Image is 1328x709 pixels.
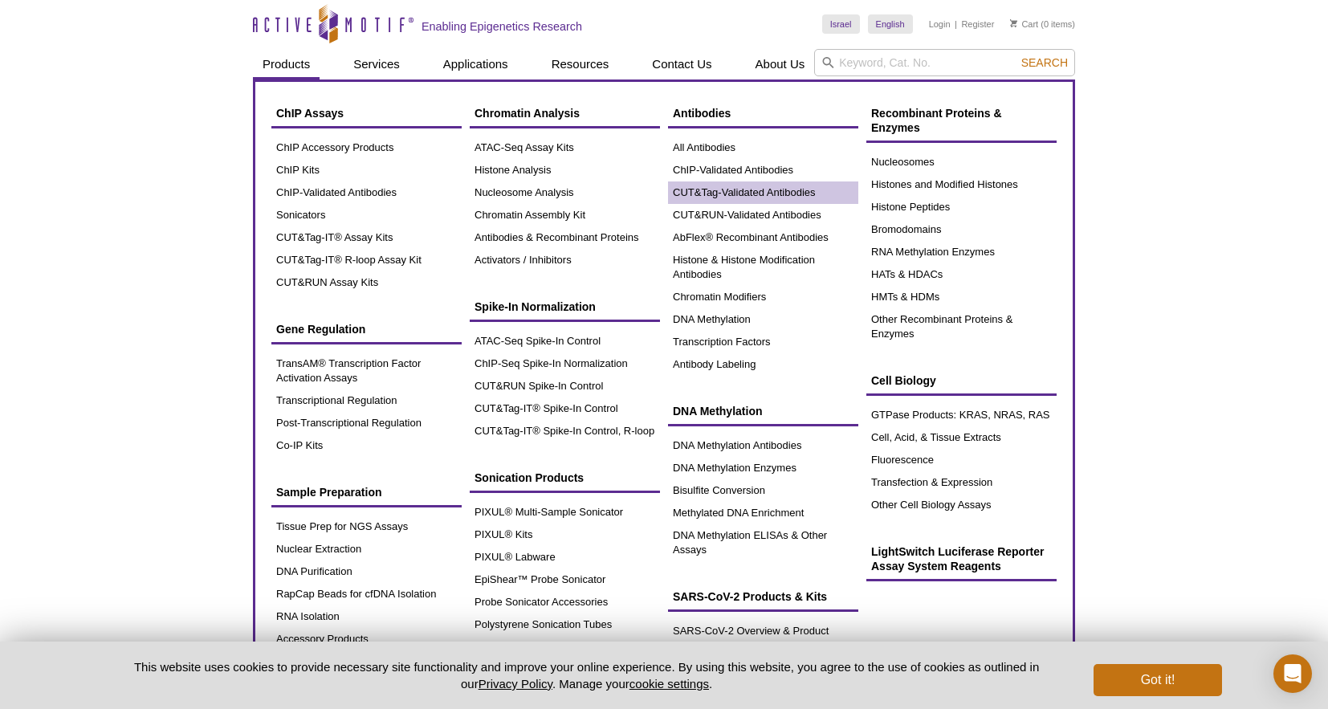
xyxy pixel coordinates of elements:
[929,18,951,30] a: Login
[253,49,320,79] a: Products
[866,426,1057,449] a: Cell, Acid, & Tissue Extracts
[668,249,858,286] a: Histone & Histone Modification Antibodies
[344,49,409,79] a: Services
[1016,55,1073,70] button: Search
[668,181,858,204] a: CUT&Tag-Validated Antibodies
[470,591,660,613] a: Probe Sonicator Accessories
[470,420,660,442] a: CUT&Tag-IT® Spike-In Control, R-loop
[866,494,1057,516] a: Other Cell Biology Assays
[1010,18,1038,30] a: Cart
[668,581,858,612] a: SARS-CoV-2 Products & Kits
[668,457,858,479] a: DNA Methylation Enzymes
[668,331,858,353] a: Transcription Factors
[276,323,365,336] span: Gene Regulation
[642,49,721,79] a: Contact Us
[866,449,1057,471] a: Fluorescence
[422,19,582,34] h2: Enabling Epigenetics Research
[475,471,584,484] span: Sonication Products
[871,374,936,387] span: Cell Biology
[814,49,1075,76] input: Keyword, Cat. No.
[271,98,462,128] a: ChIP Assays
[470,397,660,420] a: CUT&Tag-IT® Spike-In Control
[271,249,462,271] a: CUT&Tag-IT® R-loop Assay Kit
[1094,664,1222,696] button: Got it!
[822,14,860,34] a: Israel
[955,14,957,34] li: |
[470,462,660,493] a: Sonication Products
[470,249,660,271] a: Activators / Inhibitors
[668,226,858,249] a: AbFlex® Recombinant Antibodies
[271,583,462,605] a: RapCap Beads for cfDNA Isolation
[271,314,462,344] a: Gene Regulation
[470,501,660,524] a: PIXUL® Multi-Sample Sonicator
[668,434,858,457] a: DNA Methylation Antibodies
[475,107,580,120] span: Chromatin Analysis
[871,107,1002,134] span: Recombinant Proteins & Enzymes
[746,49,815,79] a: About Us
[271,352,462,389] a: TransAM® Transcription Factor Activation Assays
[276,107,344,120] span: ChIP Assays
[271,628,462,650] a: Accessory Products
[673,107,731,120] span: Antibodies
[871,545,1044,572] span: LightSwitch Luciferase Reporter Assay System Reagents
[668,137,858,159] a: All Antibodies
[668,98,858,128] a: Antibodies
[470,613,660,636] a: Polystyrene Sonication Tubes
[866,404,1057,426] a: GTPase Products: KRAS, NRAS, RAS
[866,98,1057,143] a: Recombinant Proteins & Enzymes
[106,658,1067,692] p: This website uses cookies to provide necessary site functionality and improve your online experie...
[271,389,462,412] a: Transcriptional Regulation
[668,159,858,181] a: ChIP-Validated Antibodies
[668,396,858,426] a: DNA Methylation
[271,434,462,457] a: Co-IP Kits
[866,536,1057,581] a: LightSwitch Luciferase Reporter Assay System Reagents
[866,173,1057,196] a: Histones and Modified Histones
[668,204,858,226] a: CUT&RUN-Validated Antibodies
[668,620,858,657] a: SARS-CoV-2 Overview & Product Data
[470,98,660,128] a: Chromatin Analysis
[271,226,462,249] a: CUT&Tag-IT® Assay Kits
[470,352,660,375] a: ChIP-Seq Spike-In Normalization
[668,353,858,376] a: Antibody Labeling
[271,605,462,628] a: RNA Isolation
[868,14,913,34] a: English
[470,375,660,397] a: CUT&RUN Spike-In Control
[866,308,1057,345] a: Other Recombinant Proteins & Enzymes
[542,49,619,79] a: Resources
[1010,19,1017,27] img: Your Cart
[1273,654,1312,693] div: Open Intercom Messenger
[961,18,994,30] a: Register
[866,151,1057,173] a: Nucleosomes
[271,271,462,294] a: CUT&RUN Assay Kits
[271,181,462,204] a: ChIP-Validated Antibodies
[866,218,1057,241] a: Bromodomains
[673,590,827,603] span: SARS-CoV-2 Products & Kits
[866,196,1057,218] a: Histone Peptides
[470,226,660,249] a: Antibodies & Recombinant Proteins
[668,502,858,524] a: Methylated DNA Enrichment
[673,405,762,418] span: DNA Methylation
[271,412,462,434] a: Post-Transcriptional Regulation
[629,677,709,691] button: cookie settings
[271,137,462,159] a: ChIP Accessory Products
[470,137,660,159] a: ATAC-Seq Assay Kits
[470,546,660,568] a: PIXUL® Labware
[271,515,462,538] a: Tissue Prep for NGS Assays
[271,560,462,583] a: DNA Purification
[271,538,462,560] a: Nuclear Extraction
[470,204,660,226] a: Chromatin Assembly Kit
[866,471,1057,494] a: Transfection & Expression
[271,204,462,226] a: Sonicators
[479,677,552,691] a: Privacy Policy
[668,308,858,331] a: DNA Methylation
[271,477,462,507] a: Sample Preparation
[470,524,660,546] a: PIXUL® Kits
[470,291,660,322] a: Spike-In Normalization
[475,300,596,313] span: Spike-In Normalization
[434,49,518,79] a: Applications
[668,479,858,502] a: Bisulfite Conversion
[1021,56,1068,69] span: Search
[470,159,660,181] a: Histone Analysis
[866,286,1057,308] a: HMTs & HDMs
[271,159,462,181] a: ChIP Kits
